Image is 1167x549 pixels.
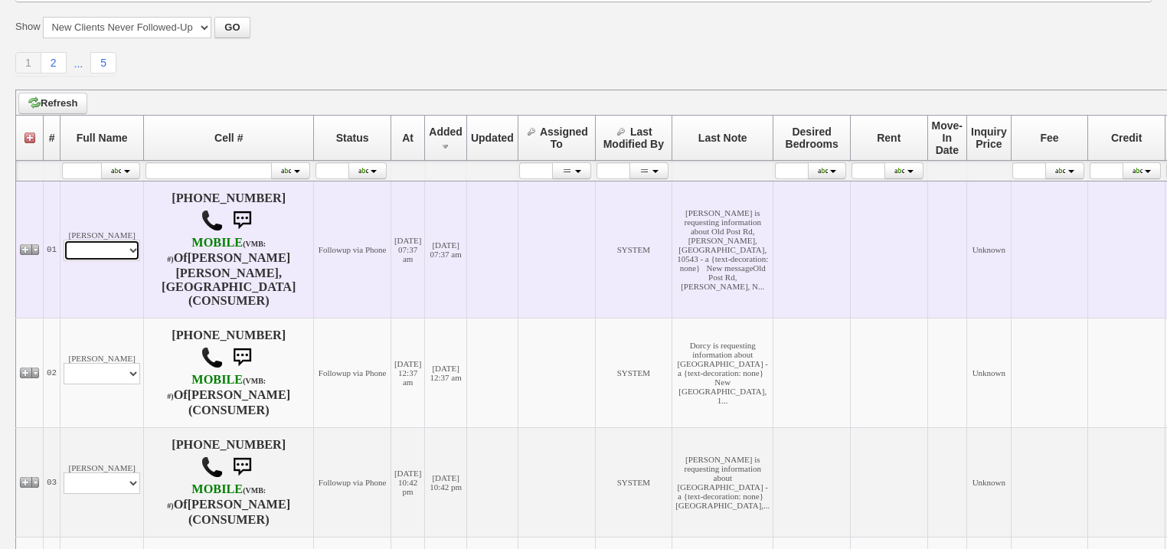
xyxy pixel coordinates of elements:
[147,328,310,417] h4: [PHONE_NUMBER] Of (CONSUMER)
[1040,132,1058,144] span: Fee
[167,236,266,265] b: T-Mobile USA, Inc.
[595,181,672,318] td: SYSTEM
[167,377,266,400] font: (VMB: #)
[227,452,257,482] img: sms.png
[672,181,773,318] td: [PERSON_NAME] is requesting information about Old Post Rd, [PERSON_NAME], [GEOGRAPHIC_DATA], 1054...
[425,181,467,318] td: [DATE] 07:37 am
[471,132,514,144] span: Updated
[932,119,963,156] span: Move-In Date
[595,318,672,427] td: SYSTEM
[672,427,773,537] td: [PERSON_NAME] is requesting information about [GEOGRAPHIC_DATA] - a {text-decoration: none} [GEOG...
[877,132,901,144] span: Rent
[391,181,424,318] td: [DATE] 07:37 am
[191,482,243,496] font: MOBILE
[314,181,391,318] td: Followup via Phone
[967,181,1012,318] td: Unknown
[391,318,424,427] td: [DATE] 12:37 am
[191,373,243,387] font: MOBILE
[402,132,414,144] span: At
[167,482,266,511] b: T-Mobile USA, Inc.
[603,126,664,150] span: Last Modified By
[201,456,224,479] img: call.png
[698,132,747,144] span: Last Note
[967,427,1012,537] td: Unknown
[15,52,41,74] a: 1
[214,132,243,144] span: Cell #
[227,205,257,236] img: sms.png
[1111,132,1142,144] span: Credit
[672,318,773,427] td: Dorcy is requesting information about [GEOGRAPHIC_DATA] - a {text-decoration: none} New [GEOGRAPH...
[540,126,588,150] span: Assigned To
[214,17,250,38] button: GO
[201,209,224,232] img: call.png
[90,52,116,74] a: 5
[188,388,291,402] b: [PERSON_NAME]
[227,342,257,373] img: sms.png
[336,132,369,144] span: Status
[786,126,838,150] span: Desired Bedrooms
[425,318,467,427] td: [DATE] 12:37 am
[41,52,67,74] a: 2
[425,427,467,537] td: [DATE] 10:42 pm
[967,318,1012,427] td: Unknown
[147,191,310,308] h4: [PHONE_NUMBER] Of (CONSUMER)
[595,427,672,537] td: SYSTEM
[191,236,243,250] font: MOBILE
[44,427,60,537] td: 03
[201,346,224,369] img: call.png
[18,93,87,114] a: Refresh
[188,498,291,511] b: [PERSON_NAME]
[15,20,41,34] label: Show
[67,54,91,74] a: ...
[391,427,424,537] td: [DATE] 10:42 pm
[167,240,266,263] font: (VMB: #)
[44,115,60,160] th: #
[77,132,128,144] span: Full Name
[44,318,60,427] td: 02
[167,486,266,510] font: (VMB: #)
[60,318,144,427] td: [PERSON_NAME]
[44,181,60,318] td: 01
[429,126,463,138] span: Added
[162,251,296,294] b: [PERSON_NAME] [PERSON_NAME],[GEOGRAPHIC_DATA]
[167,373,266,402] b: T-Mobile USA, Inc.
[314,427,391,537] td: Followup via Phone
[147,438,310,527] h4: [PHONE_NUMBER] Of (CONSUMER)
[971,126,1007,150] span: Inquiry Price
[60,181,144,318] td: [PERSON_NAME]
[314,318,391,427] td: Followup via Phone
[60,427,144,537] td: [PERSON_NAME]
